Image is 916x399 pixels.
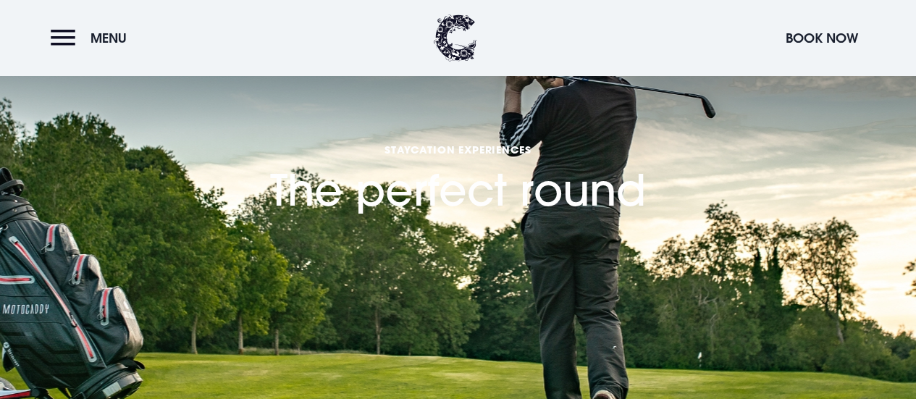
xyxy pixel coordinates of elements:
[270,143,646,156] span: Staycation Experiences
[270,92,646,215] h1: The perfect round
[51,22,134,54] button: Menu
[778,22,865,54] button: Book Now
[434,14,477,62] img: Clandeboye Lodge
[91,30,127,46] span: Menu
